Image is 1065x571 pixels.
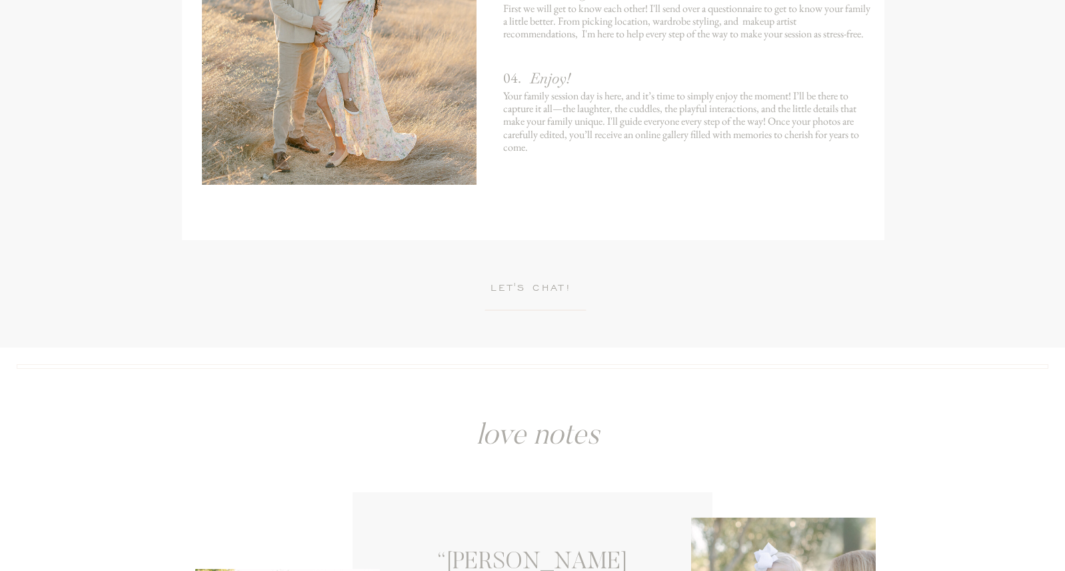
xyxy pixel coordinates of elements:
[503,69,532,93] h3: 04.
[503,89,872,145] h3: Your family session day is here, and it’s time to simply enjoy the moment! I’ll be there to captu...
[463,281,600,298] a: LET'S CHAT!
[503,2,872,63] h3: First we will get to know each other! I'll send over a questionnaire to get to know your family a...
[477,422,599,452] i: love notes
[530,69,732,93] h3: Enjoy!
